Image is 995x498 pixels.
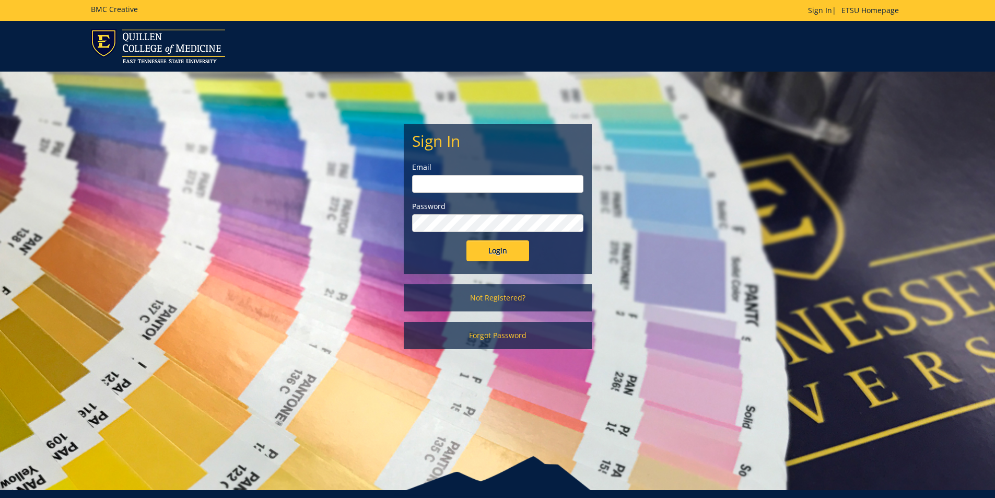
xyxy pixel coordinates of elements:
[412,162,583,172] label: Email
[836,5,904,15] a: ETSU Homepage
[91,29,225,63] img: ETSU logo
[808,5,904,16] p: |
[466,240,529,261] input: Login
[404,322,592,349] a: Forgot Password
[91,5,138,13] h5: BMC Creative
[808,5,832,15] a: Sign In
[404,284,592,311] a: Not Registered?
[412,201,583,212] label: Password
[412,132,583,149] h2: Sign In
